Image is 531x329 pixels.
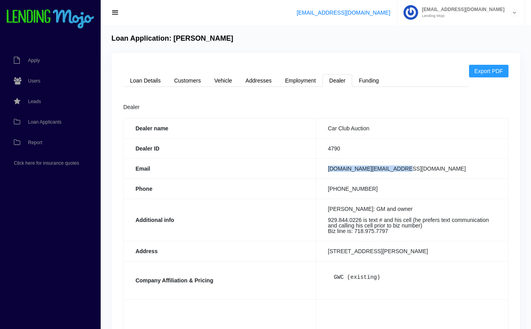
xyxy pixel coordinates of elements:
a: Funding [352,74,386,87]
th: Dealer ID [124,138,316,158]
span: Loan Applicants [28,120,62,124]
th: Company Affiliation & Pricing [124,261,316,299]
th: Phone [124,179,316,199]
td: [PHONE_NUMBER] [316,179,508,199]
td: 4790 [316,138,508,158]
th: Dealer name [124,118,316,138]
a: Customers [167,74,208,87]
a: Loan Details [123,74,167,87]
td: [STREET_ADDRESS][PERSON_NAME] [316,241,508,261]
a: Vehicle [208,74,239,87]
th: Address [124,241,316,261]
span: Apply [28,58,40,63]
td: [DOMAIN_NAME][EMAIL_ADDRESS][DOMAIN_NAME] [316,158,508,179]
th: Email [124,158,316,179]
th: Additional info [124,199,316,241]
a: Export PDF [469,65,508,77]
span: [EMAIL_ADDRESS][DOMAIN_NAME] [418,7,505,12]
div: Dealer [123,103,508,112]
a: Employment [278,74,323,87]
td: Car Club Auction [316,118,508,138]
pre: GWC (existing) [328,269,496,286]
img: logo-small.png [6,9,95,29]
small: Lending Mojo [418,14,505,18]
span: Click here for insurance quotes [14,161,79,165]
a: [EMAIL_ADDRESS][DOMAIN_NAME] [296,9,390,16]
img: Profile image [403,5,418,20]
a: Addresses [239,74,278,87]
span: Leads [28,99,41,104]
a: Dealer [323,74,352,87]
span: Report [28,140,42,145]
td: [PERSON_NAME]: GM and owner 929.844.0226 is text # and his cell (he prefers text communication an... [316,199,508,241]
h4: Loan Application: [PERSON_NAME] [111,34,233,43]
span: Users [28,79,40,83]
